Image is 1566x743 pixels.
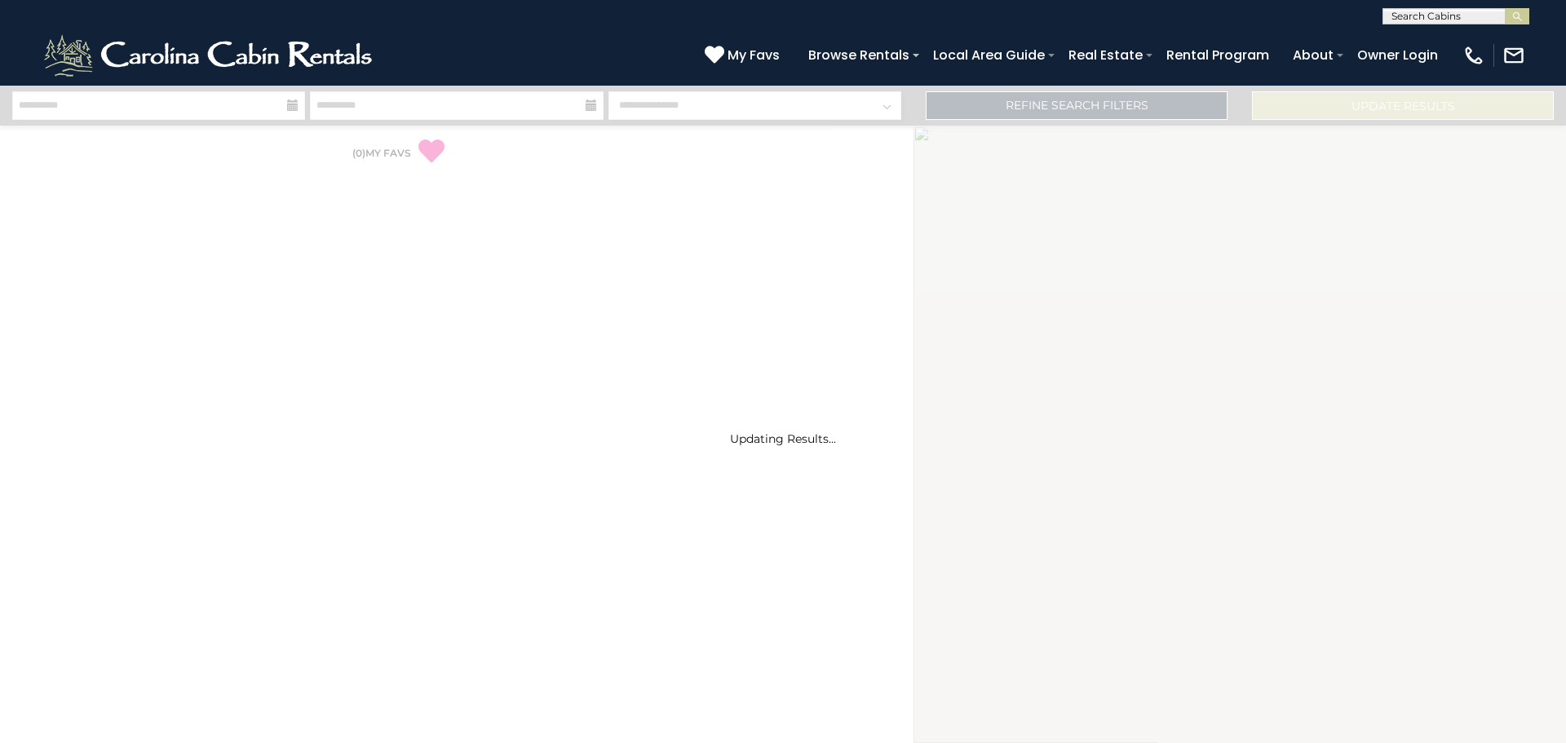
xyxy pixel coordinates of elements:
img: White-1-2.png [41,31,379,80]
a: Owner Login [1349,41,1446,69]
a: Local Area Guide [925,41,1053,69]
img: mail-regular-white.png [1502,44,1525,67]
a: My Favs [705,45,784,66]
a: Real Estate [1060,41,1151,69]
img: phone-regular-white.png [1462,44,1485,67]
a: About [1285,41,1342,69]
a: Browse Rentals [800,41,918,69]
span: My Favs [728,45,780,65]
a: Rental Program [1158,41,1277,69]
